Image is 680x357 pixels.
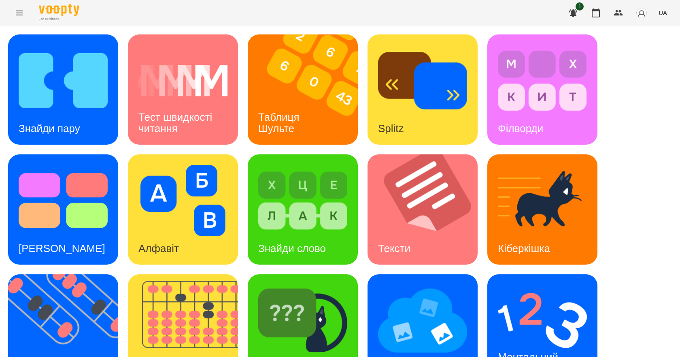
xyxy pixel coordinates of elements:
h3: Філворди [498,122,543,135]
button: UA [655,5,670,20]
h3: Алфавіт [138,242,179,254]
img: Voopty Logo [39,4,79,16]
a: Тест Струпа[PERSON_NAME] [8,154,118,265]
a: Тест швидкості читанняТест швидкості читання [128,34,238,145]
h3: Кіберкішка [498,242,550,254]
img: Splitz [378,45,467,116]
img: Тест швидкості читання [138,45,227,116]
button: Menu [10,3,29,23]
h3: Тест швидкості читання [138,111,215,134]
h3: Знайди пару [19,122,80,135]
a: Знайди паруЗнайди пару [8,34,118,145]
img: Кіберкішка [498,165,587,236]
span: For Business [39,17,79,22]
a: КіберкішкаКіберкішка [487,154,597,265]
a: ФілвордиФілворди [487,34,597,145]
img: Знайди слово [258,165,347,236]
a: Знайди словоЗнайди слово [248,154,358,265]
img: Тексти [368,154,488,265]
a: АлфавітАлфавіт [128,154,238,265]
a: SplitzSplitz [368,34,478,145]
img: Алфавіт [138,165,227,236]
img: avatar_s.png [636,7,647,19]
a: ТекстиТексти [368,154,478,265]
span: UA [659,9,667,17]
h3: Таблиця Шульте [258,111,302,134]
img: Таблиця Шульте [248,34,368,145]
h3: Splitz [378,122,404,135]
h3: Тексти [378,242,410,254]
span: 1 [576,2,584,11]
img: Філворди [498,45,587,116]
img: Тест Струпа [19,165,108,236]
h3: [PERSON_NAME] [19,242,105,254]
img: Знайди пару [19,45,108,116]
h3: Знайди слово [258,242,326,254]
a: Таблиця ШультеТаблиця Шульте [248,34,358,145]
img: Мнемотехніка [378,285,467,356]
img: Знайди Кіберкішку [258,285,347,356]
img: Ментальний рахунок [498,285,587,356]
